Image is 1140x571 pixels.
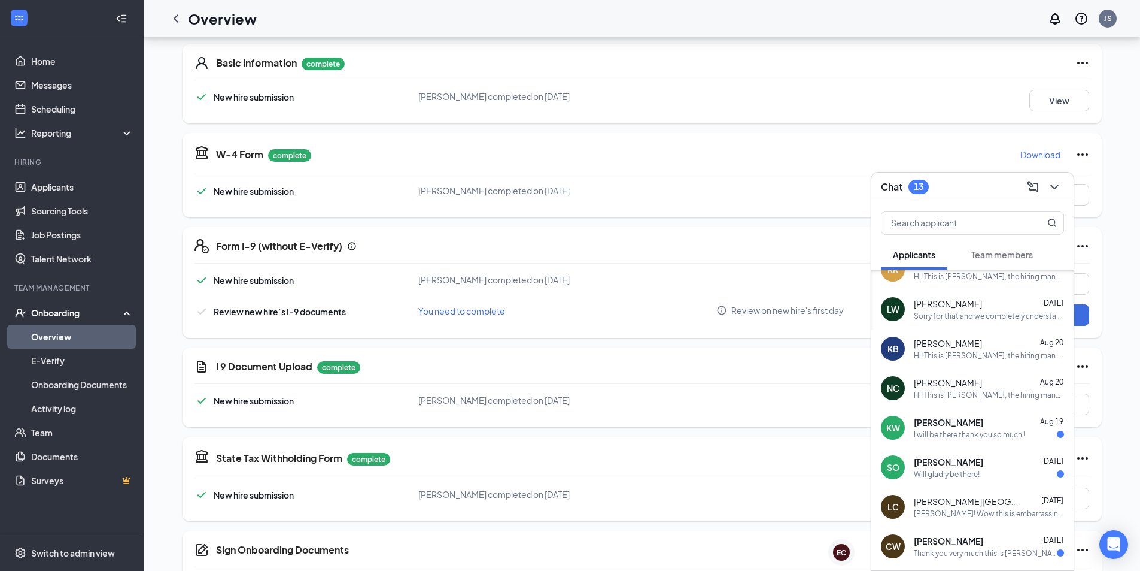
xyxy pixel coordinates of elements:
svg: Info [716,305,727,316]
span: [PERSON_NAME] completed on [DATE] [418,185,570,196]
div: Thank you very much this is [PERSON_NAME]. I am very interested in the catering director position... [914,548,1057,558]
div: Reporting [31,127,134,139]
div: I will be there thank you so much ! [914,430,1025,440]
span: Aug 20 [1040,338,1063,347]
svg: Analysis [14,127,26,139]
span: Aug 20 [1040,377,1063,386]
a: Scheduling [31,97,133,121]
h5: I 9 Document Upload [216,360,312,373]
div: Will gladly be there! [914,469,980,479]
div: CW [886,540,901,552]
span: [DATE] [1041,457,1063,466]
span: [PERSON_NAME] [914,456,983,468]
div: 13 [914,182,923,192]
svg: CompanyDocumentIcon [194,543,209,557]
a: Job Postings [31,223,133,247]
svg: ChevronLeft [169,11,183,26]
svg: Info [347,241,357,251]
span: Aug 19 [1040,417,1063,426]
span: Team members [971,249,1033,260]
div: Hiring [14,157,131,167]
div: JS [1104,13,1112,23]
a: Documents [31,445,133,469]
a: Home [31,49,133,73]
svg: User [194,56,209,70]
h3: Chat [881,180,902,194]
div: LW [887,303,899,315]
span: Review new hire’s I-9 documents [214,306,346,317]
div: Switch to admin view [31,547,115,559]
input: Search applicant [881,212,1023,234]
span: Applicants [893,249,935,260]
div: [PERSON_NAME]! Wow this is embarrassing; it's true we had a mix-up with scheduling your interview... [914,509,1064,519]
svg: Collapse [115,13,127,25]
span: [PERSON_NAME] completed on [DATE] [418,274,570,285]
div: LC [887,501,899,513]
span: [PERSON_NAME] completed on [DATE] [418,91,570,102]
p: complete [302,58,345,70]
div: Hi! This is [PERSON_NAME], the hiring manager at [DEMOGRAPHIC_DATA][GEOGRAPHIC_DATA][PERSON_NAME]... [914,351,1064,361]
button: ChevronDown [1045,177,1064,197]
div: Sorry for that and we completely understand [914,311,1064,321]
h5: State Tax Withholding Form [216,452,342,465]
svg: Checkmark [194,488,209,502]
span: [PERSON_NAME] completed on [DATE] [418,395,570,406]
span: [DATE] [1041,298,1063,307]
svg: Ellipses [1075,56,1090,70]
svg: ComposeMessage [1026,180,1040,194]
svg: Ellipses [1075,543,1090,557]
div: Open Intercom Messenger [1099,530,1128,559]
svg: Ellipses [1075,147,1090,162]
svg: Ellipses [1075,239,1090,253]
a: Activity log [31,397,133,421]
svg: FormI9EVerifyIcon [194,239,209,253]
svg: Checkmark [194,304,209,319]
svg: Checkmark [194,394,209,408]
span: New hire submission [214,275,294,286]
svg: TaxGovernmentIcon [194,449,209,463]
span: [DATE] [1041,496,1063,505]
div: Team Management [14,283,131,293]
svg: UserCheck [14,307,26,319]
button: Download [1020,145,1061,164]
div: EC [837,548,846,558]
a: Talent Network [31,247,133,271]
span: New hire submission [214,92,294,102]
svg: QuestionInfo [1074,11,1089,26]
h5: Basic Information [216,56,297,70]
span: [PERSON_NAME] [914,377,982,389]
a: E-Verify [31,349,133,373]
div: Onboarding [31,307,123,319]
svg: Ellipses [1075,359,1090,374]
a: Sourcing Tools [31,199,133,223]
h5: Form I-9 (without E-Verify) [216,240,342,253]
a: Team [31,421,133,445]
a: Onboarding Documents [31,373,133,397]
div: SO [887,461,899,473]
span: [PERSON_NAME] [914,298,982,310]
svg: Checkmark [194,273,209,288]
h5: W-4 Form [216,148,263,161]
h5: Sign Onboarding Documents [216,543,349,557]
div: NC [887,382,899,394]
span: [PERSON_NAME] [914,535,983,547]
svg: ChevronDown [1047,180,1062,194]
div: KB [887,343,899,355]
span: New hire submission [214,490,294,500]
span: [DATE] [1041,536,1063,545]
svg: Ellipses [1075,451,1090,466]
span: You need to complete [418,306,505,316]
span: Review on new hire's first day [731,304,844,316]
span: New hire submission [214,186,294,197]
svg: MagnifyingGlass [1047,218,1057,228]
span: [PERSON_NAME] completed on [DATE] [418,489,570,500]
div: Hi! This is [PERSON_NAME], the hiring manager at [DEMOGRAPHIC_DATA][GEOGRAPHIC_DATA][PERSON_NAME]... [914,390,1064,400]
p: complete [347,453,390,466]
svg: TaxGovernmentIcon [194,145,209,159]
div: KW [886,422,900,434]
span: [PERSON_NAME] [914,337,982,349]
span: [PERSON_NAME][GEOGRAPHIC_DATA] [914,496,1022,507]
button: ComposeMessage [1023,177,1042,197]
span: New hire submission [214,395,294,406]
